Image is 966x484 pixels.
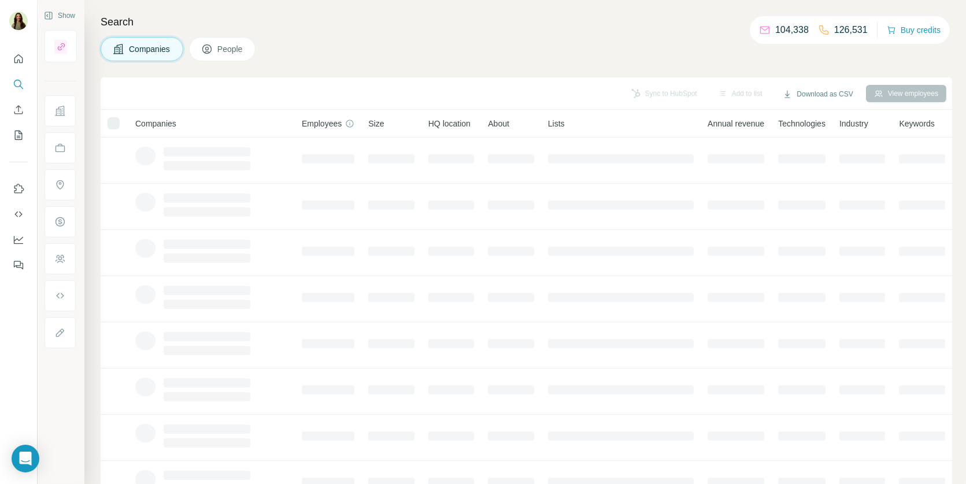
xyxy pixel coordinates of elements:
button: Quick start [9,49,28,69]
span: Employees [302,118,342,129]
button: Download as CSV [775,85,861,103]
h4: Search [101,14,952,30]
button: Search [9,74,28,95]
span: About [488,118,509,129]
span: Companies [135,118,176,129]
p: 104,338 [775,23,809,37]
span: Annual revenue [708,118,764,129]
button: Enrich CSV [9,99,28,120]
span: Lists [548,118,565,129]
img: Avatar [9,12,28,30]
button: Use Surfe on LinkedIn [9,178,28,199]
span: Keywords [899,118,934,129]
span: Companies [129,43,171,55]
button: Dashboard [9,229,28,250]
button: Show [36,7,83,24]
p: 126,531 [834,23,868,37]
span: Technologies [778,118,826,129]
span: Industry [839,118,868,129]
button: Use Surfe API [9,204,28,225]
button: My lists [9,125,28,146]
span: People [217,43,244,55]
button: Feedback [9,255,28,275]
span: Size [368,118,384,129]
span: HQ location [428,118,471,129]
div: Open Intercom Messenger [12,445,39,472]
button: Buy credits [887,22,941,38]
